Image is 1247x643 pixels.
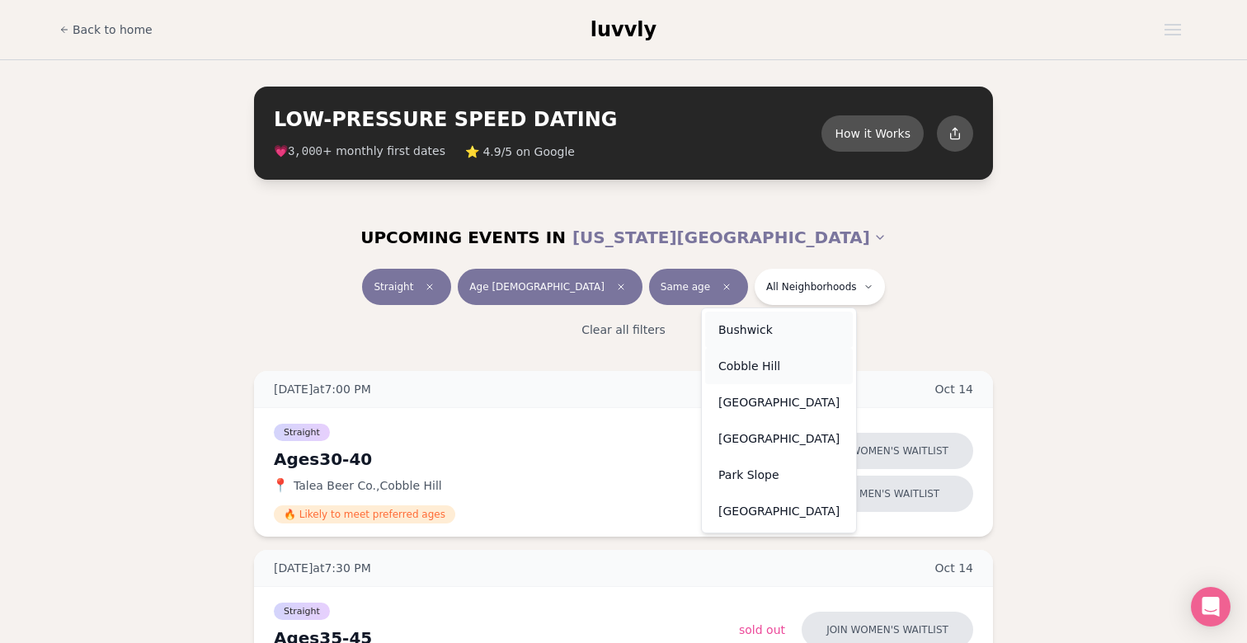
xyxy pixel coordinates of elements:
div: [GEOGRAPHIC_DATA] [705,420,853,457]
div: Bushwick [705,312,853,348]
div: [GEOGRAPHIC_DATA] [705,384,853,420]
div: [GEOGRAPHIC_DATA] [705,493,853,529]
div: Park Slope [705,457,853,493]
div: Cobble Hill [705,348,853,384]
